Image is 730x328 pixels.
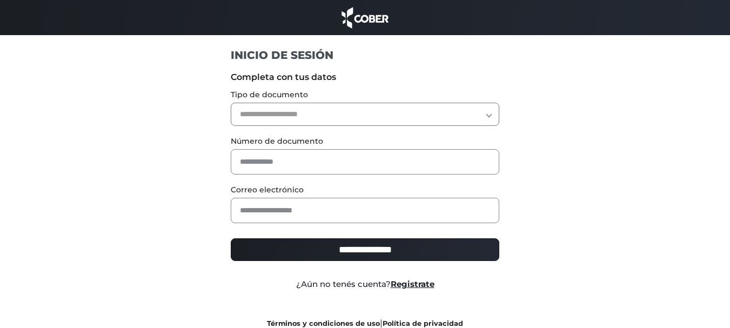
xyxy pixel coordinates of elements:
[231,184,499,196] label: Correo electrónico
[339,5,392,30] img: cober_marca.png
[223,278,507,291] div: ¿Aún no tenés cuenta?
[231,136,499,147] label: Número de documento
[231,71,499,84] label: Completa con tus datos
[383,319,463,327] a: Política de privacidad
[231,48,499,62] h1: INICIO DE SESIÓN
[391,279,434,289] a: Registrate
[231,89,499,101] label: Tipo de documento
[267,319,380,327] a: Términos y condiciones de uso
